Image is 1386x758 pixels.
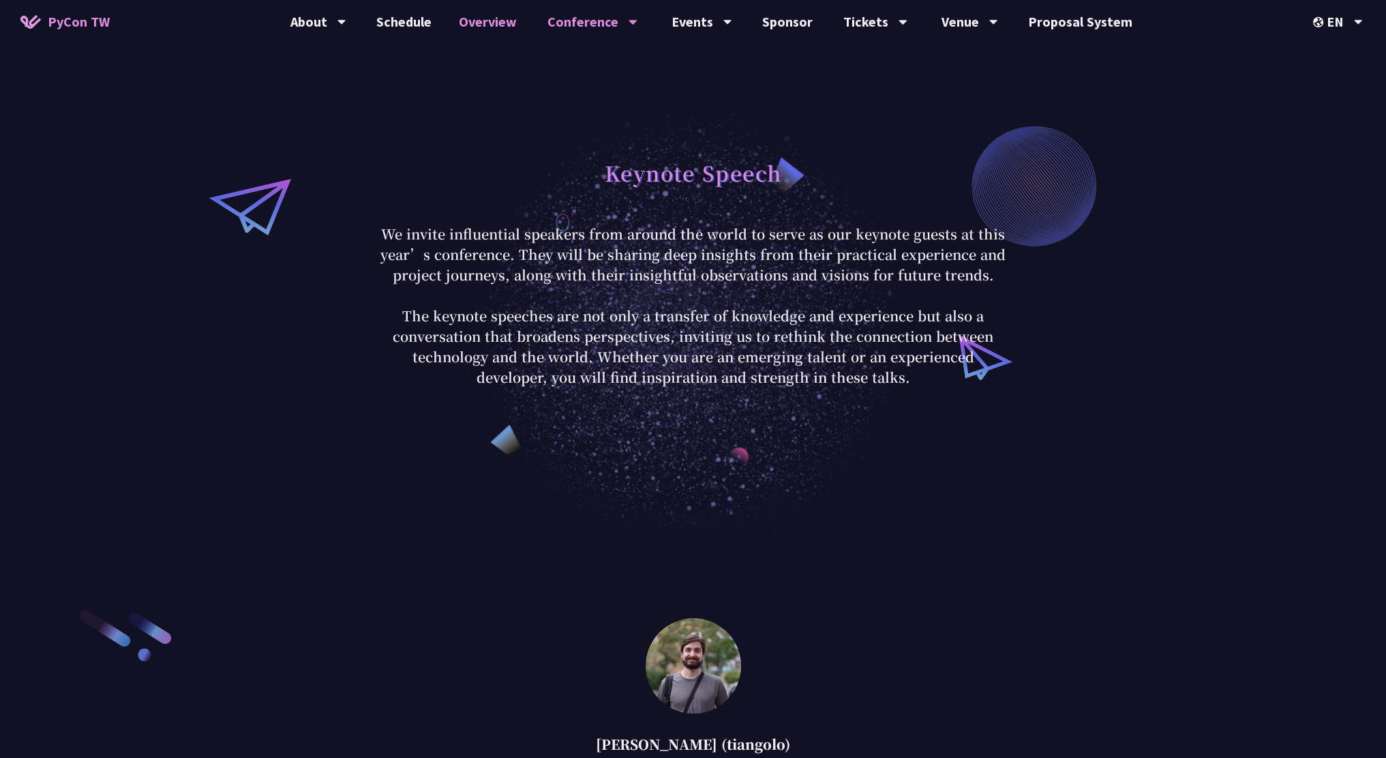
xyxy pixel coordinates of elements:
img: Home icon of PyCon TW 2025 [20,15,41,29]
img: Sebastián Ramírez (tiangolo) [646,618,741,714]
p: We invite influential speakers from around the world to serve as our keynote guests at this year’... [376,224,1010,388]
img: Locale Icon [1313,17,1327,27]
a: PyCon TW [7,5,123,39]
span: PyCon TW [48,12,110,32]
h1: Keynote Speech [605,152,782,193]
